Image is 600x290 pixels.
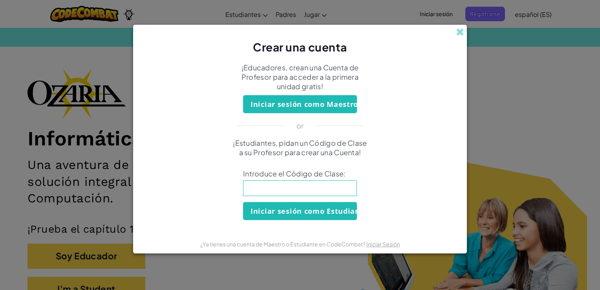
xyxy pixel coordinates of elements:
[253,40,347,54] span: Crear una cuenta
[200,240,366,248] span: ¿Ya tienes una cuenta de Maestro o Estudiante en CodeCombat?
[231,63,369,91] p: ¡Educadores, crean una Cuenta de Profesor para acceder a la primera unidad gratis!
[243,202,357,220] button: Iniciar sesión como Estudiante
[366,240,400,248] a: Iniciar Sesión
[243,95,357,113] button: Iniciar sesión como Maestro
[296,121,304,130] p: or
[231,138,369,157] p: ¡Estudiantes, pidan un Código de Clase a su Profesor para crear una Cuenta!
[243,169,357,178] span: Introduce el Código de Clase:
